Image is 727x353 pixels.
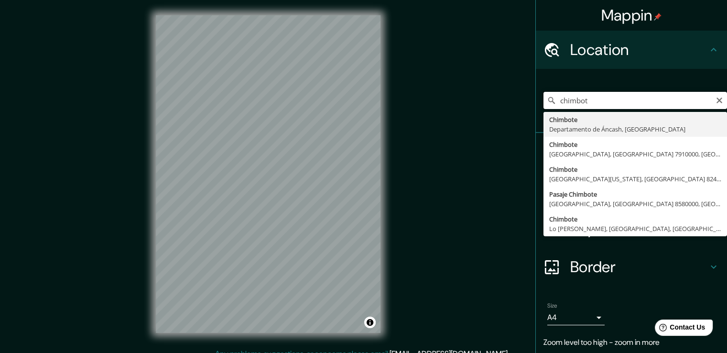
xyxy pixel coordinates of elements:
[364,317,376,328] button: Toggle attribution
[570,257,708,276] h4: Border
[549,165,721,174] div: Chimbote
[601,6,662,25] h4: Mappin
[549,149,721,159] div: [GEOGRAPHIC_DATA], [GEOGRAPHIC_DATA] 7910000, [GEOGRAPHIC_DATA]
[549,115,721,124] div: Chimbote
[536,31,727,69] div: Location
[549,124,721,134] div: Departamento de Áncash, [GEOGRAPHIC_DATA]
[654,13,662,21] img: pin-icon.png
[549,174,721,184] div: [GEOGRAPHIC_DATA][US_STATE], [GEOGRAPHIC_DATA] 8240000, [GEOGRAPHIC_DATA]
[549,224,721,233] div: Lo [PERSON_NAME], [GEOGRAPHIC_DATA], [GEOGRAPHIC_DATA]
[156,15,380,333] canvas: Map
[716,95,723,104] button: Clear
[547,310,605,325] div: A4
[549,140,721,149] div: Chimbote
[536,133,727,171] div: Pins
[536,171,727,210] div: Style
[570,40,708,59] h4: Location
[536,248,727,286] div: Border
[549,199,721,209] div: [GEOGRAPHIC_DATA], [GEOGRAPHIC_DATA] 8580000, [GEOGRAPHIC_DATA]
[543,92,727,109] input: Pick your city or area
[543,337,719,348] p: Zoom level too high - zoom in more
[549,214,721,224] div: Chimbote
[536,210,727,248] div: Layout
[547,302,557,310] label: Size
[642,316,716,342] iframe: Help widget launcher
[549,189,721,199] div: Pasaje Chimbote
[570,219,708,238] h4: Layout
